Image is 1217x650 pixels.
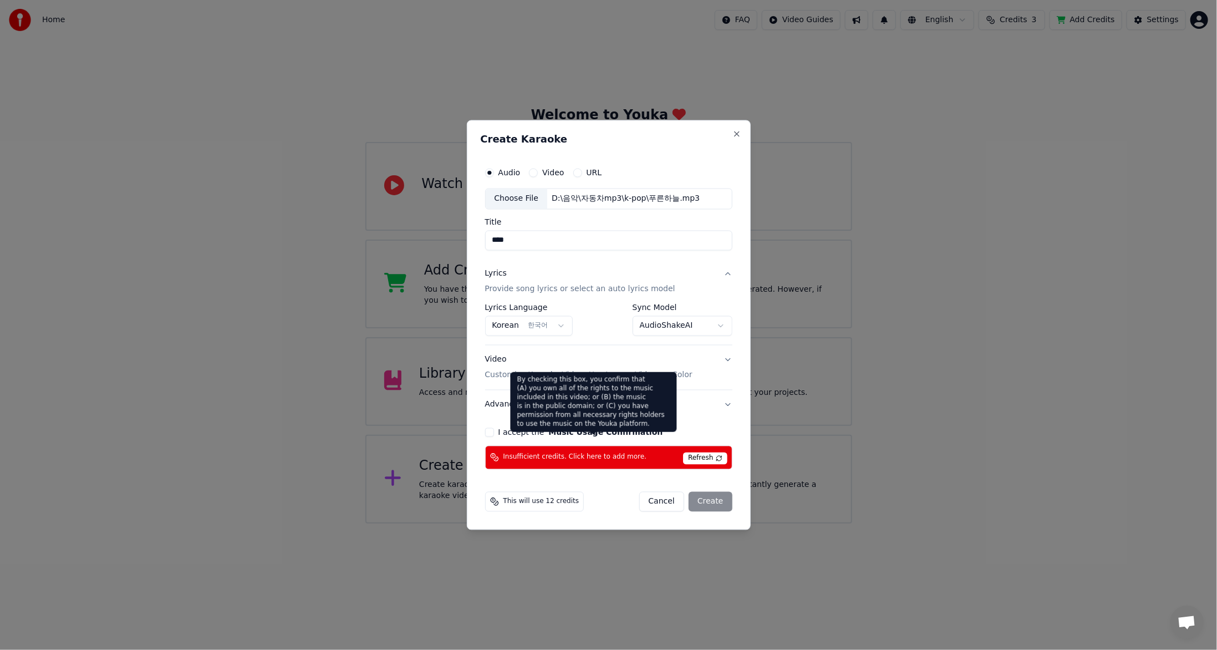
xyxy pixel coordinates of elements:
label: Title [485,219,732,226]
p: Customize Karaoke Video: Use Image, Video, or Color [485,369,692,380]
span: This will use 12 credits [503,497,579,506]
h2: Create Karaoke [481,134,737,144]
div: Choose File [486,189,548,209]
button: I accept the [548,428,663,436]
label: Lyrics Language [485,304,573,312]
label: I accept the [498,428,663,436]
button: LyricsProvide song lyrics or select an auto lyrics model [485,260,732,304]
p: Provide song lyrics or select an auto lyrics model [485,284,675,295]
label: URL [587,169,602,177]
button: VideoCustomize Karaoke Video: Use Image, Video, or Color [485,346,732,390]
span: Insufficient credits. Click here to add more. [503,453,647,462]
div: Video [485,354,692,381]
label: Audio [498,169,521,177]
button: Cancel [639,491,684,511]
div: By checking this box, you confirm that (A) you own all of the rights to the music included in thi... [511,372,677,432]
div: LyricsProvide song lyrics or select an auto lyrics model [485,304,732,345]
div: D:\음악\자동차mp3\k-pop\푸른하늘.mp3 [547,194,704,205]
span: Refresh [683,452,727,464]
label: Video [542,169,564,177]
div: Lyrics [485,268,507,280]
button: Advanced [485,390,732,419]
label: Sync Model [633,304,732,312]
